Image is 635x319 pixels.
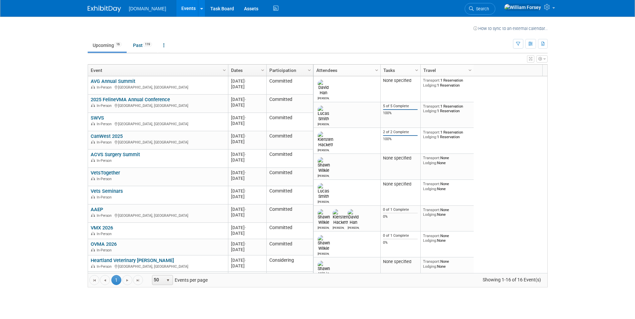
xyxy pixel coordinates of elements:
div: None None [423,207,471,217]
span: Column Settings [260,68,265,73]
div: [DATE] [231,157,263,163]
a: Upcoming16 [88,39,127,52]
span: 1 [111,275,121,285]
span: 50 [152,275,164,285]
img: In-Person Event [91,264,95,268]
span: Transport: [423,233,440,238]
div: 1 Reservation 1 Reservation [423,130,471,140]
img: In-Person Event [91,140,95,144]
a: Participation [269,65,309,76]
a: Vets Seminars [91,188,123,194]
a: Column Settings [221,65,228,75]
span: 119 [143,42,152,47]
img: In-Person Event [91,232,95,235]
img: David Han [348,209,359,225]
a: How to sync to an external calendar... [473,26,548,31]
span: Showing 1-16 of 16 Event(s) [476,275,547,284]
a: 2025 FelineVMA Annual Conference [91,97,170,103]
td: Committed [266,131,313,150]
span: Transport: [423,104,440,109]
span: Transport: [423,207,440,212]
a: Go to the first page [89,275,99,285]
div: 0% [383,214,418,219]
img: In-Person Event [91,248,95,251]
span: - [245,170,246,175]
span: Lodging: [423,160,437,165]
span: Events per page [143,275,214,285]
div: [DATE] [231,102,263,108]
span: In-Person [97,264,114,269]
div: 1 Reservation 1 Reservation [423,104,471,114]
span: In-Person [97,248,114,252]
img: ExhibitDay [88,6,121,12]
div: [DATE] [231,212,263,218]
span: Search [474,6,489,11]
span: Lodging: [423,109,437,113]
span: In-Person [97,159,114,163]
img: Lucas Smith [318,183,329,199]
div: David Han [318,96,329,100]
div: Lucas Smith [318,199,329,203]
td: Considering [266,255,313,272]
a: SWVS [91,115,104,121]
a: CanWest 2025 [91,133,123,139]
span: - [245,241,246,246]
div: [GEOGRAPHIC_DATA], [GEOGRAPHIC_DATA] [91,84,225,90]
div: [GEOGRAPHIC_DATA], [GEOGRAPHIC_DATA] [91,121,225,127]
div: None specified [383,181,418,187]
div: 100% [383,137,418,142]
div: [DATE] [231,247,263,252]
span: - [245,258,246,263]
td: Committed [266,76,313,95]
a: Column Settings [306,65,313,75]
span: In-Person [97,85,114,90]
span: - [245,207,246,212]
span: In-Person [97,213,114,218]
img: Shawn Wilkie [318,261,330,277]
div: [DATE] [231,263,263,269]
div: 5 of 5 Complete [383,104,418,109]
div: [DATE] [231,170,263,175]
span: Transport: [423,259,440,264]
span: - [245,134,246,139]
div: Lucas Smith [318,122,329,126]
a: Tasks [383,65,416,76]
a: Column Settings [466,65,474,75]
a: ACVS Surgery Summit [91,152,140,158]
span: Lodging: [423,212,437,217]
span: In-Person [97,104,114,108]
div: Shawn Wilkie [318,173,329,177]
span: - [245,225,246,230]
img: Lucas Smith [318,106,329,122]
div: Shawn Wilkie [318,225,329,229]
span: Lodging: [423,238,437,243]
td: Committed [266,150,313,168]
a: Column Settings [373,65,380,75]
span: - [245,152,246,157]
div: None None [423,259,471,269]
div: 0 of 1 Complete [383,207,418,212]
span: Go to the next page [125,278,130,283]
td: Committed [266,113,313,131]
div: [DATE] [231,230,263,236]
a: Heartland Veterinary [PERSON_NAME] [91,257,174,263]
div: [DATE] [231,241,263,247]
span: Column Settings [414,68,419,73]
a: AAEP [91,206,103,212]
span: 16 [114,42,122,47]
div: [DATE] [231,206,263,212]
div: None None [423,181,471,191]
div: [DATE] [231,133,263,139]
a: OVMA 2026 [91,241,117,247]
span: Lodging: [423,264,437,269]
div: None None [423,233,471,243]
img: In-Person Event [91,177,95,180]
span: In-Person [97,122,114,126]
div: [DATE] [231,188,263,194]
span: In-Person [97,177,114,181]
span: Transport: [423,130,440,135]
span: Go to the first page [92,278,97,283]
span: - [245,97,246,102]
a: Attendees [316,65,376,76]
span: Transport: [423,156,440,160]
